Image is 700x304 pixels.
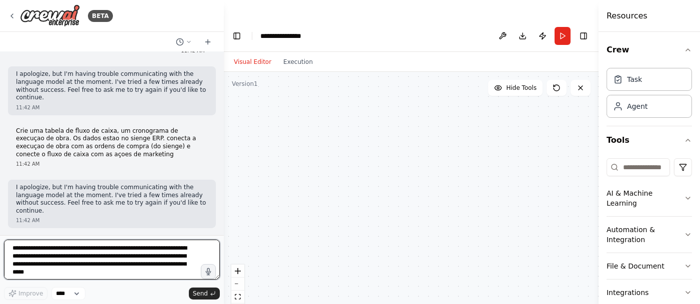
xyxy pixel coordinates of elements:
[607,126,692,154] button: Tools
[260,31,312,41] nav: breadcrumb
[200,36,216,48] button: Start a new chat
[20,4,80,27] img: Logo
[607,10,648,22] h4: Resources
[231,291,244,304] button: fit view
[16,127,208,158] p: Crie uma tabela de fluxo de caixa, um cronograma de execuçao de obra. Os dados estao no sienge ER...
[16,104,208,111] div: 11:42 AM
[231,278,244,291] button: zoom out
[16,160,208,168] div: 11:42 AM
[16,70,208,101] p: I apologize, but I'm having trouble communicating with the language model at the moment. I've tri...
[607,64,692,126] div: Crew
[277,56,319,68] button: Execution
[172,36,196,48] button: Switch to previous chat
[231,265,244,278] button: zoom in
[88,10,113,22] div: BETA
[228,56,277,68] button: Visual Editor
[232,80,258,88] div: Version 1
[607,36,692,64] button: Crew
[607,180,692,216] button: AI & Machine Learning
[193,290,208,298] span: Send
[488,80,543,96] button: Hide Tools
[18,290,43,298] span: Improve
[201,264,216,279] button: Click to speak your automation idea
[189,288,220,300] button: Send
[16,184,208,215] p: I apologize, but I'm having trouble communicating with the language model at the moment. I've tri...
[4,287,47,300] button: Improve
[230,29,244,43] button: Hide left sidebar
[577,29,591,43] button: Hide right sidebar
[627,74,642,84] div: Task
[607,253,692,279] button: File & Document
[506,84,537,92] span: Hide Tools
[627,101,648,111] div: Agent
[16,217,208,224] div: 11:42 AM
[607,217,692,253] button: Automation & Integration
